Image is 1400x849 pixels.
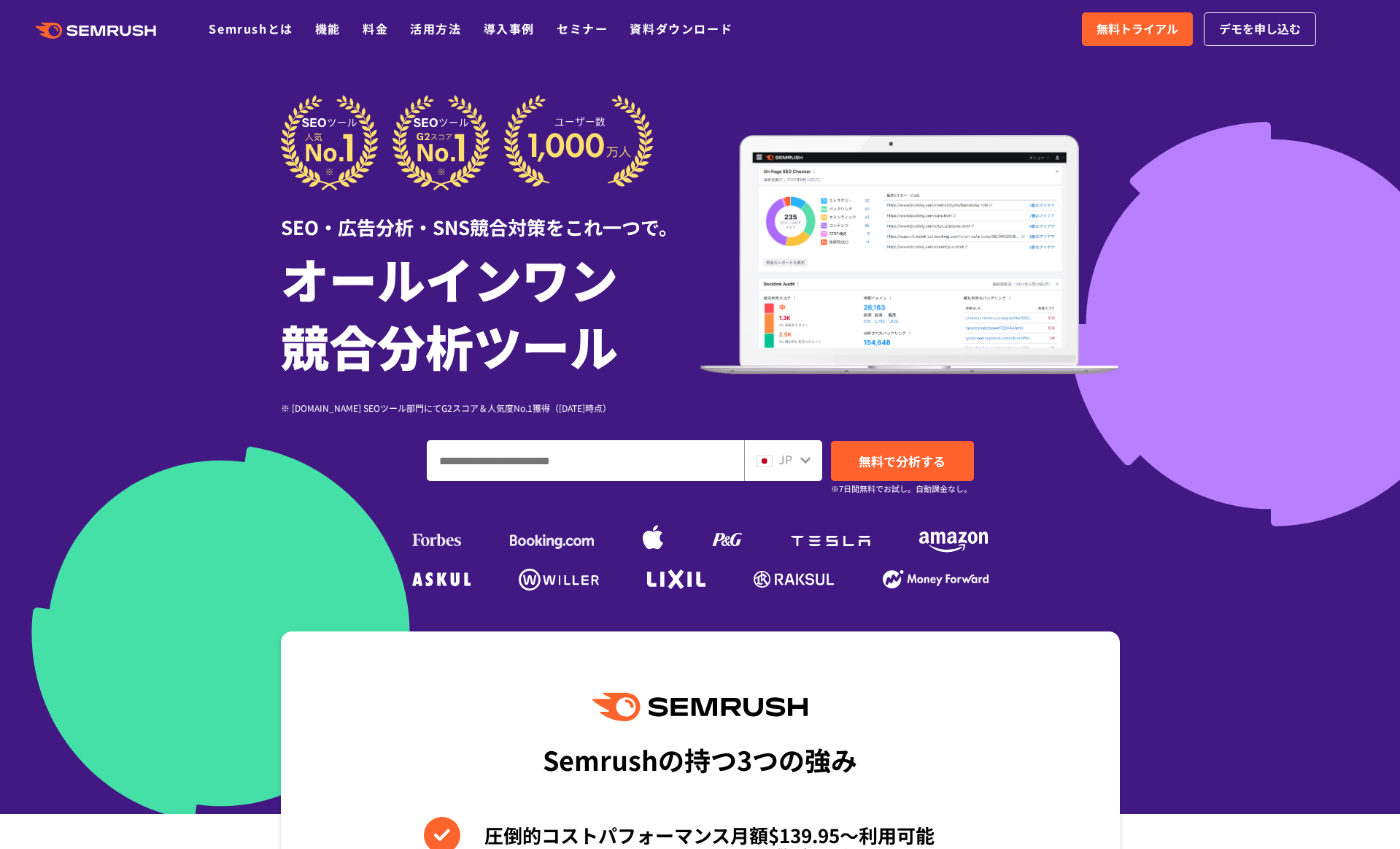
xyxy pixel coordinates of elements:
[1219,20,1301,39] span: デモを申し込む
[592,693,807,721] img: Semrush
[363,20,388,37] a: 料金
[543,732,857,786] div: Semrushの持つ3つの強み
[484,20,535,37] a: 導入事例
[1204,12,1316,46] a: デモを申し込む
[859,452,945,470] span: 無料で分析する
[831,441,974,481] a: 無料で分析する
[281,245,700,379] h1: オールインワン 競合分析ツール
[209,20,293,37] a: Semrushとは
[281,191,700,241] div: SEO・広告分析・SNS競合対策をこれ一つで。
[315,20,341,37] a: 機能
[831,482,972,496] small: ※7日間無料でお試し。自動課金なし。
[778,450,792,468] span: JP
[630,20,732,37] a: 資料ダウンロード
[410,20,461,37] a: 活用方法
[281,401,700,415] div: ※ [DOMAIN_NAME] SEOツール部門にてG2スコア＆人気度No.1獲得（[DATE]時点）
[1082,12,1193,46] a: 無料トライアル
[1097,20,1178,39] span: 無料トライアル
[557,20,608,37] a: セミナー
[428,441,743,480] input: ドメイン、キーワードまたはURLを入力してください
